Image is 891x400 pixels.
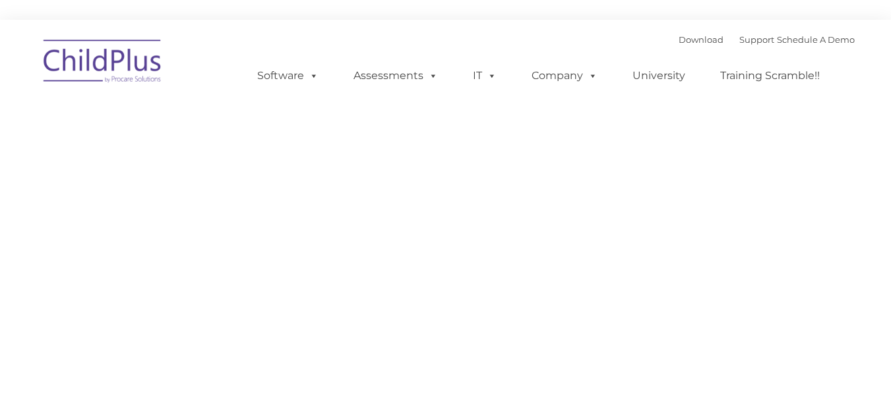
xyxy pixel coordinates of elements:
[460,63,510,89] a: IT
[518,63,611,89] a: Company
[679,34,855,45] font: |
[707,63,833,89] a: Training Scramble!!
[340,63,451,89] a: Assessments
[777,34,855,45] a: Schedule A Demo
[619,63,698,89] a: University
[679,34,723,45] a: Download
[244,63,332,89] a: Software
[739,34,774,45] a: Support
[37,30,169,96] img: ChildPlus by Procare Solutions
